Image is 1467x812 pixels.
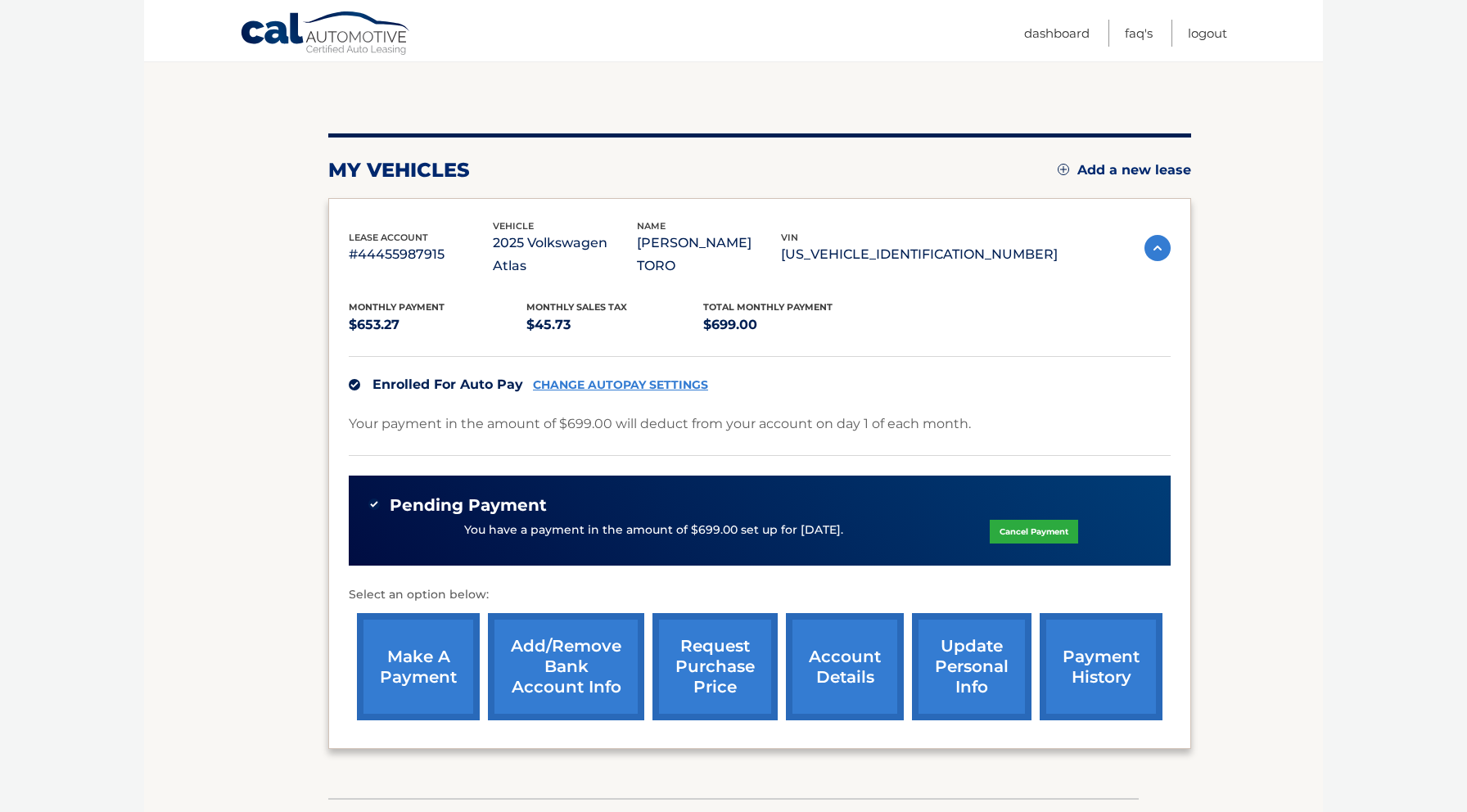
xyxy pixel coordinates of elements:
a: request purchase price [652,613,778,720]
p: #44455987915 [349,243,493,266]
span: name [637,220,666,232]
p: Your payment in the amount of $699.00 will deduct from your account on day 1 of each month. [349,413,971,435]
p: 2025 Volkswagen Atlas [493,232,637,277]
p: [US_VEHICLE_IDENTIFICATION_NUMBER] [781,243,1058,266]
img: accordion-active.svg [1144,235,1171,261]
p: You have a payment in the amount of $699.00 set up for [DATE]. [464,521,843,539]
span: Pending Payment [390,495,547,516]
a: Cancel Payment [990,520,1078,544]
p: Select an option below: [349,585,1171,605]
span: Total Monthly Payment [703,301,833,313]
p: $45.73 [526,314,704,336]
a: CHANGE AUTOPAY SETTINGS [533,378,708,392]
a: Add/Remove bank account info [488,613,644,720]
a: Add a new lease [1058,162,1191,178]
span: Monthly sales Tax [526,301,627,313]
a: FAQ's [1125,20,1153,47]
p: $699.00 [703,314,881,336]
p: $653.27 [349,314,526,336]
a: update personal info [912,613,1031,720]
a: Dashboard [1024,20,1090,47]
a: make a payment [357,613,480,720]
h2: my vehicles [328,158,470,183]
a: account details [786,613,904,720]
span: Enrolled For Auto Pay [372,377,523,392]
img: check-green.svg [368,498,380,510]
img: check.svg [349,379,360,390]
span: vin [781,232,798,243]
span: Monthly Payment [349,301,445,313]
p: [PERSON_NAME] TORO [637,232,781,277]
span: vehicle [493,220,534,232]
a: Logout [1188,20,1227,47]
a: Cal Automotive [240,11,412,58]
img: add.svg [1058,164,1069,175]
span: lease account [349,232,428,243]
a: payment history [1040,613,1162,720]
